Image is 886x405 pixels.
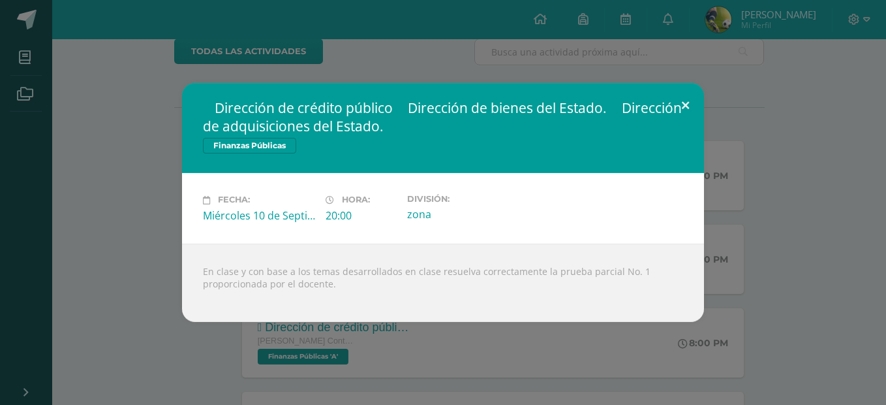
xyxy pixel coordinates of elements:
[203,99,683,135] h2:  Dirección de crédito público  Dirección de bienes del Estado.  Dirección de adquisiciones del...
[407,194,519,204] label: División:
[326,208,397,223] div: 20:00
[342,195,370,205] span: Hora:
[218,195,250,205] span: Fecha:
[407,207,519,221] div: zona
[203,138,296,154] span: Finanzas Públicas
[203,208,315,223] div: Miércoles 10 de Septiembre
[182,244,704,322] div: En clase y con base a los temas desarrollados en clase resuelva correctamente la prueba parcial N...
[667,83,704,127] button: Close (Esc)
